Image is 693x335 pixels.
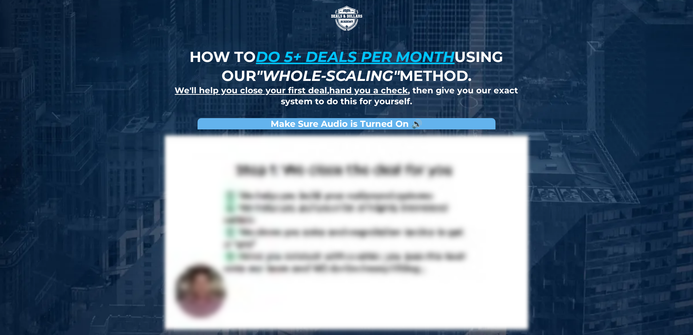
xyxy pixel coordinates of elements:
strong: Make Sure Audio is Turned On 🔊 [271,118,422,129]
strong: How to using our method. [190,48,503,85]
strong: , , then give you our exact system to do this for yourself. [175,85,518,106]
u: hand you a check [329,85,408,96]
u: do 5+ deals per month [256,48,454,66]
em: "whole-scaling" [256,67,399,85]
u: We'll help you close your first deal [175,85,327,96]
